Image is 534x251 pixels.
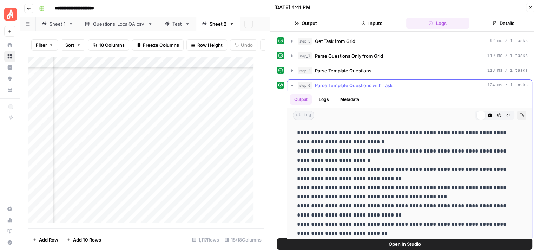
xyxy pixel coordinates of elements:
[93,20,145,27] div: Questions_LocalQA.csv
[298,38,312,45] span: step_5
[315,67,371,74] span: Parse Template Questions
[293,111,314,120] span: string
[487,53,528,59] span: 119 ms / 1 tasks
[298,82,312,89] span: step_6
[186,39,227,51] button: Row Height
[4,6,15,23] button: Workspace: Angi
[79,17,159,31] a: Questions_LocalQA.csv
[241,41,253,49] span: Undo
[298,52,312,59] span: step_7
[36,17,79,31] a: Sheet 1
[99,41,125,49] span: 18 Columns
[62,234,105,245] button: Add 10 Rows
[487,82,528,89] span: 124 ms / 1 tasks
[340,18,403,29] button: Inputs
[196,17,240,31] a: Sheet 2
[315,52,383,59] span: Parse Questions Only from Grid
[28,234,62,245] button: Add Row
[4,203,15,214] a: Settings
[4,39,15,51] a: Home
[39,236,58,243] span: Add Row
[315,94,333,105] button: Logs
[277,238,532,250] button: Open In Studio
[88,39,129,51] button: 18 Columns
[4,214,15,226] a: Usage
[4,226,15,237] a: Learning Hub
[287,80,532,91] button: 124 ms / 1 tasks
[274,18,337,29] button: Output
[36,41,47,49] span: Filter
[287,36,532,47] button: 92 ms / 1 tasks
[4,62,15,73] a: Insights
[274,4,310,11] div: [DATE] 4:41 PM
[189,234,222,245] div: 1,117 Rows
[230,39,257,51] button: Undo
[336,94,363,105] button: Metadata
[290,94,312,105] button: Output
[73,236,101,243] span: Add 10 Rows
[389,240,421,247] span: Open In Studio
[197,41,223,49] span: Row Height
[4,237,15,248] button: Help + Support
[4,8,17,21] img: Angi Logo
[210,20,226,27] div: Sheet 2
[172,20,182,27] div: Test
[4,51,15,62] a: Browse
[4,84,15,96] a: Your Data
[298,67,312,74] span: step_2
[143,41,179,49] span: Freeze Columns
[490,38,528,44] span: 92 ms / 1 tasks
[487,67,528,74] span: 113 ms / 1 tasks
[315,82,393,89] span: Parse Template Questions with Task
[65,41,74,49] span: Sort
[287,50,532,62] button: 119 ms / 1 tasks
[222,234,264,245] div: 18/18 Columns
[287,65,532,76] button: 113 ms / 1 tasks
[61,39,85,51] button: Sort
[132,39,184,51] button: Freeze Columns
[406,18,469,29] button: Logs
[31,39,58,51] button: Filter
[315,38,355,45] span: Get Task from Grid
[4,73,15,84] a: Opportunities
[50,20,66,27] div: Sheet 1
[159,17,196,31] a: Test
